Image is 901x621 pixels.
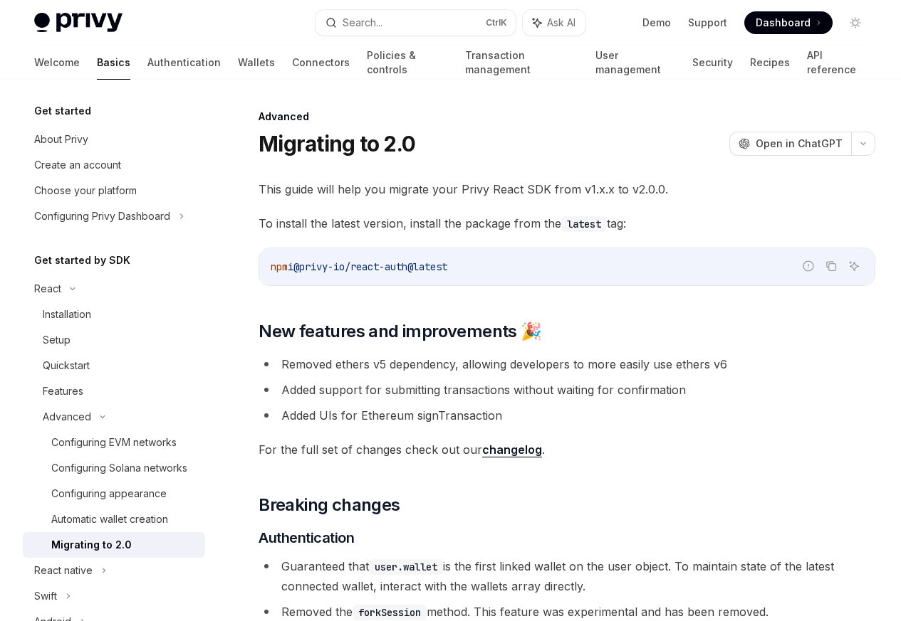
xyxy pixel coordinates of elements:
[97,46,130,80] a: Basics
[259,405,875,425] li: Added UIs for Ethereum signTransaction
[561,216,607,232] code: latest
[147,46,221,80] a: Authentication
[465,46,578,80] a: Transaction management
[23,302,205,327] a: Installation
[293,260,447,273] span: @privy-io/react-auth@latest
[51,511,168,528] div: Automatic wallet creation
[259,528,354,548] span: Authentication
[51,434,177,451] div: Configuring EVM networks
[34,562,93,579] div: React native
[259,131,415,156] h1: Migrating to 2.0
[34,208,170,225] div: Configuring Privy Dashboard
[547,16,576,30] span: Ask AI
[353,605,427,620] code: forkSession
[367,46,448,80] a: Policies & controls
[34,182,137,199] div: Choose your platform
[23,532,205,558] a: Migrating to 2.0
[822,257,840,275] button: Copy the contents from the code block
[744,11,833,34] a: Dashboard
[259,213,875,233] span: To install the latest version, install the package from the tag:
[688,16,727,30] a: Support
[281,605,769,619] span: Removed the method. This feature was experimental and has been removed.
[34,156,121,174] div: Create an account
[729,132,851,156] button: Open in ChatGPT
[259,179,875,199] span: This guide will help you migrate your Privy React SDK from v1.x.x to v2.0.0.
[316,10,516,36] button: Search...CtrlK
[281,559,834,593] span: Guaranteed that is the first linked wallet on the user object. To maintain state of the latest co...
[23,455,205,481] a: Configuring Solana networks
[23,353,205,378] a: Quickstart
[23,127,205,152] a: About Privy
[259,494,400,516] span: Breaking changes
[692,46,733,80] a: Security
[51,536,132,553] div: Migrating to 2.0
[43,306,91,323] div: Installation
[23,430,205,455] a: Configuring EVM networks
[343,14,382,31] div: Search...
[807,46,867,80] a: API reference
[43,357,90,374] div: Quickstart
[23,378,205,404] a: Features
[23,152,205,178] a: Create an account
[271,260,288,273] span: npm
[43,331,71,349] div: Setup
[844,11,867,34] button: Toggle dark mode
[845,257,863,275] button: Ask AI
[23,178,205,203] a: Choose your platform
[799,257,818,275] button: Report incorrect code
[259,110,875,124] div: Advanced
[750,46,790,80] a: Recipes
[23,481,205,506] a: Configuring appearance
[369,559,443,575] code: user.wallet
[34,588,57,605] div: Swift
[259,354,875,374] li: Removed ethers v5 dependency, allowing developers to more easily use ethers v6
[259,380,875,400] li: Added support for submitting transactions without waiting for confirmation
[23,506,205,532] a: Automatic wallet creation
[292,46,350,80] a: Connectors
[34,252,130,269] h5: Get started by SDK
[43,408,91,425] div: Advanced
[486,17,507,28] span: Ctrl K
[34,46,80,80] a: Welcome
[756,16,811,30] span: Dashboard
[51,460,187,477] div: Configuring Solana networks
[34,131,88,148] div: About Privy
[43,383,83,400] div: Features
[482,442,542,457] a: changelog
[523,10,585,36] button: Ask AI
[34,13,123,33] img: light logo
[259,320,541,343] span: New features and improvements 🎉
[51,485,167,502] div: Configuring appearance
[756,137,843,151] span: Open in ChatGPT
[238,46,275,80] a: Wallets
[288,260,293,273] span: i
[642,16,671,30] a: Demo
[23,327,205,353] a: Setup
[34,280,61,297] div: React
[259,440,875,460] span: For the full set of changes check out our .
[595,46,676,80] a: User management
[34,102,91,120] h5: Get started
